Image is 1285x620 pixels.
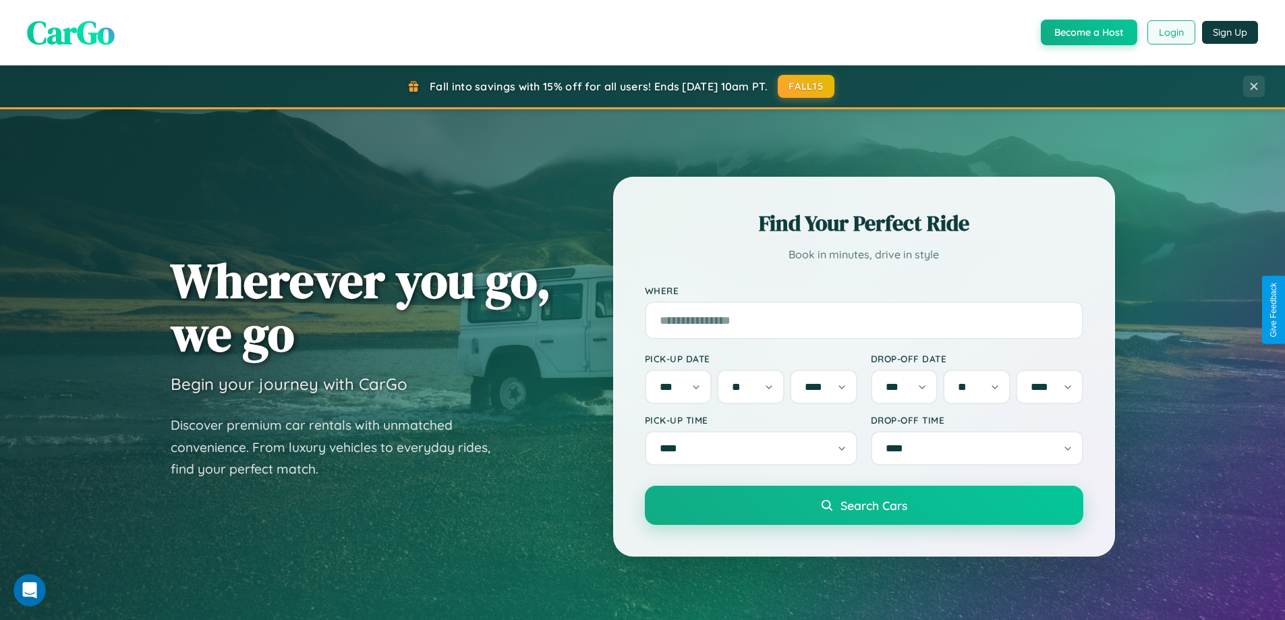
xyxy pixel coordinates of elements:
span: CarGo [27,10,115,55]
button: Search Cars [645,486,1083,525]
label: Pick-up Date [645,353,857,364]
button: FALL15 [778,75,834,98]
div: Give Feedback [1269,283,1278,337]
label: Drop-off Time [871,414,1083,426]
p: Book in minutes, drive in style [645,245,1083,264]
label: Pick-up Time [645,414,857,426]
h2: Find Your Perfect Ride [645,208,1083,238]
h3: Begin your journey with CarGo [171,374,407,394]
label: Where [645,285,1083,296]
h1: Wherever you go, we go [171,254,551,360]
button: Sign Up [1202,21,1258,44]
span: Fall into savings with 15% off for all users! Ends [DATE] 10am PT. [430,80,768,93]
button: Login [1147,20,1195,45]
label: Drop-off Date [871,353,1083,364]
span: Search Cars [840,498,907,513]
button: Become a Host [1041,20,1137,45]
iframe: Intercom live chat [13,574,46,607]
p: Discover premium car rentals with unmatched convenience. From luxury vehicles to everyday rides, ... [171,414,508,480]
